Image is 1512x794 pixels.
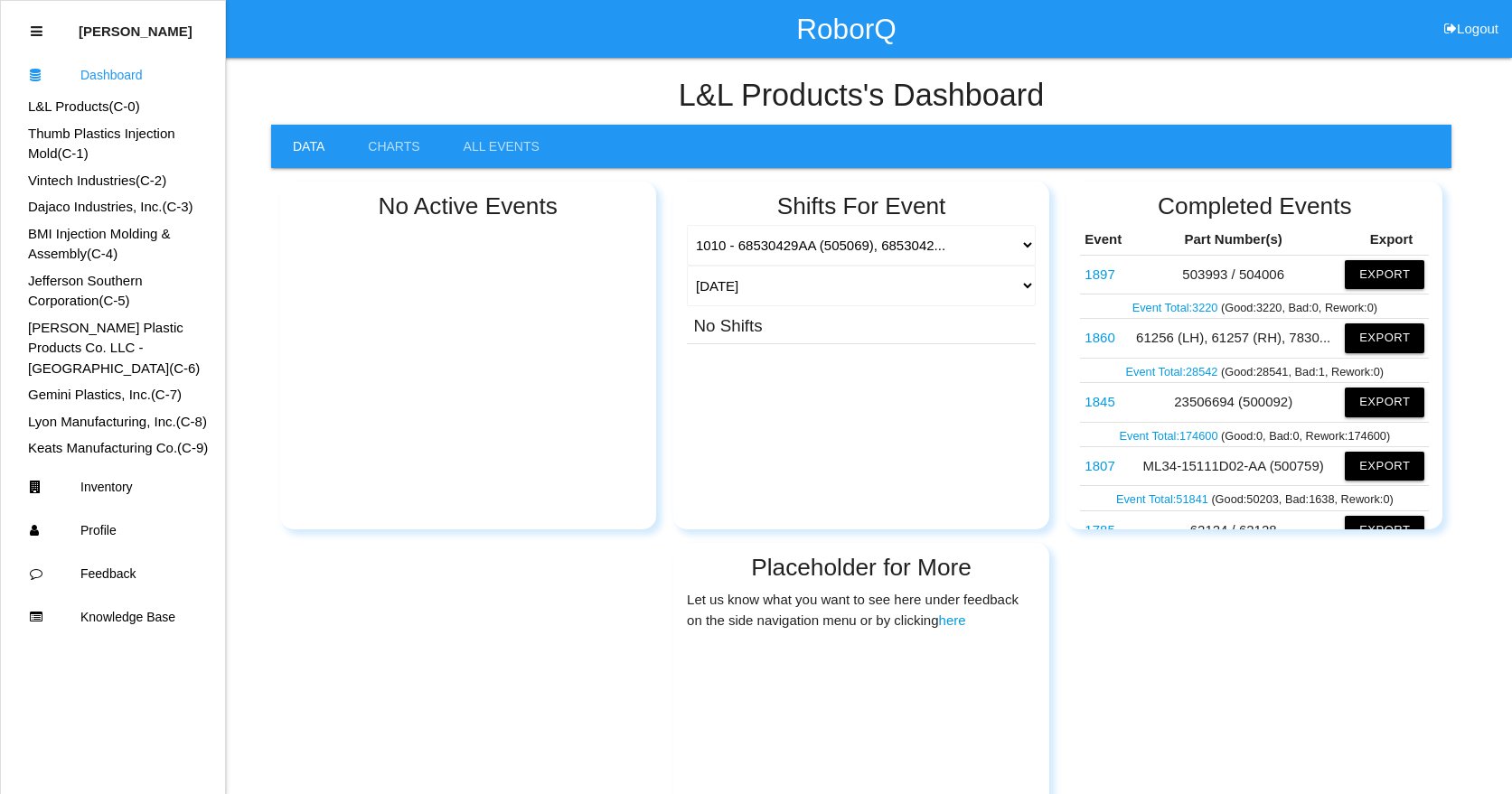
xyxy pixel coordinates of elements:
h2: Placeholder for More [687,555,1036,581]
a: Event Total:28542 [1126,365,1221,378]
td: 62124 / 62128 [1126,510,1340,549]
div: Jefferson Southern Corporation's Dashboard [1,271,225,312]
div: Dajaco Industries, Inc.'s Dashboard [1,197,225,218]
td: 503993 / 504006 [1126,255,1340,294]
div: Vintech Industries's Dashboard [1,171,225,191]
div: Lyon Manufacturing, Inc.'s Dashboard [1,412,225,433]
a: Feedback [1,552,225,595]
p: (Good: 0 , Bad: 0 , Rework: 174600 ) [1085,425,1424,444]
td: 61256 (LH), 61257 (RH), 7830... [1126,319,1340,358]
h4: L&L Products 's Dashboard [271,79,1451,113]
button: Export [1345,323,1424,352]
td: ML34-15111D02-AA (500759) [1126,446,1340,485]
button: Export [1345,452,1424,481]
a: 1897 [1085,266,1114,282]
th: Part Number(s) [1126,225,1340,255]
td: 503993 / 504006 [1080,255,1126,294]
a: 1845 [1085,394,1114,409]
a: Data [271,125,346,168]
h3: No Shifts [694,313,763,336]
a: 1785 [1085,522,1114,537]
a: here [939,612,966,628]
div: Thumb Plastics Injection Mold's Dashboard [1,124,225,164]
h2: Shifts For Event [687,193,1036,220]
a: [PERSON_NAME] Plastic Products Co. LLC - [GEOGRAPHIC_DATA](C-6) [28,320,200,376]
a: Knowledge Base [1,595,225,639]
a: Profile [1,509,225,552]
a: Vintech Industries(C-2) [28,173,166,188]
p: (Good: 50203 , Bad: 1638 , Rework: 0 ) [1085,488,1424,508]
a: Gemini Plastics, Inc.(C-7) [28,387,182,402]
button: Export [1345,260,1424,289]
a: Lyon Manufacturing, Inc.(C-8) [28,414,207,429]
a: 1807 [1085,458,1114,473]
a: BMI Injection Molding & Assembly(C-4) [28,226,171,262]
p: Let us know what you want to see here under feedback on the side navigation menu or by clicking [687,586,1036,631]
td: 61256 (LH), 61257 (RH), 78303 (LH), 78304 (RH) [1080,319,1126,358]
div: L&L Products's Dashboard [1,97,225,117]
button: Export [1345,516,1424,545]
td: ML34-15111D02-AA (500759) [1080,446,1126,485]
a: Event Total:3220 [1132,301,1221,314]
td: 23506694 (500092) [1126,383,1340,422]
h2: No Active Events [294,193,643,220]
h2: Completed Events [1080,193,1429,220]
a: All Events [442,125,561,168]
a: Jefferson Southern Corporation(C-5) [28,273,142,309]
a: Event Total:174600 [1120,429,1221,443]
a: Dajaco Industries, Inc.(C-3) [28,199,193,214]
td: 23506694 (500092) [1080,383,1126,422]
p: (Good: 3220 , Bad: 0 , Rework: 0 ) [1085,296,1424,316]
a: Thumb Plastics Injection Mold(C-1) [28,126,175,162]
a: Inventory [1,465,225,509]
a: Keats Manufacturing Co.(C-9) [28,440,208,455]
a: Charts [346,125,441,168]
td: 62124 / 62128 [1080,510,1126,549]
div: Close [31,10,42,53]
a: L&L Products(C-0) [28,98,140,114]
p: Kim Osborn [79,10,193,39]
a: 1860 [1085,330,1114,345]
a: Event Total:51841 [1116,492,1211,506]
div: Wright Plastic Products Co. LLC - Sheridan's Dashboard [1,318,225,379]
a: Dashboard [1,53,225,97]
div: Gemini Plastics, Inc.'s Dashboard [1,385,225,406]
th: Event [1080,225,1126,255]
div: Keats Manufacturing Co.'s Dashboard [1,438,225,459]
button: Export [1345,388,1424,416]
div: BMI Injection Molding & Assembly's Dashboard [1,224,225,265]
p: (Good: 28541 , Bad: 1 , Rework: 0 ) [1085,360,1424,380]
th: Export [1340,225,1429,255]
